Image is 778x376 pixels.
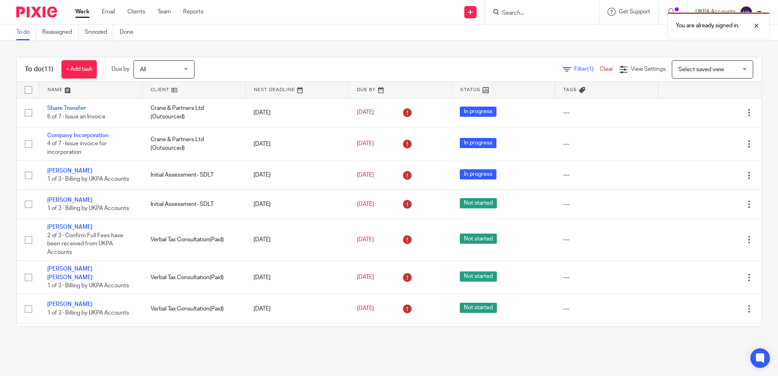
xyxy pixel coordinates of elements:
td: [DATE] [245,190,349,219]
span: In progress [460,107,496,117]
span: (11) [42,66,53,72]
a: Team [157,8,171,16]
p: Due by [111,65,129,73]
span: [DATE] [357,306,374,312]
span: [DATE] [357,110,374,116]
span: Not started [460,198,497,208]
span: [DATE] [357,172,374,178]
a: Reassigned [42,24,79,40]
td: Crane & Partners Ltd (Outsourced) [142,127,246,160]
div: --- [563,109,650,117]
span: Tags [563,87,577,92]
td: Verbal Tax Consultation(Paid) [142,219,246,261]
td: Crane & Partners Ltd (Outsourced) [142,98,246,127]
div: --- [563,236,650,244]
td: [DATE] [245,294,349,323]
span: [DATE] [357,201,374,207]
a: To do [16,24,36,40]
span: 1 of 3 · Billing by UKPA Accounts [47,283,129,289]
td: [DATE] [245,323,349,352]
td: [DATE] [245,161,349,190]
a: Done [120,24,140,40]
span: Filter [574,66,600,72]
span: Not started [460,271,497,282]
span: 1 of 3 · Billing by UKPA Accounts [47,177,129,182]
a: [PERSON_NAME] [47,302,92,307]
td: [DATE] [245,261,349,294]
span: 4 of 7 · Issue invoice for incorporation [47,141,107,155]
div: --- [563,200,650,208]
span: 1 of 3 · Billing by UKPA Accounts [47,310,129,316]
a: + Add task [61,60,97,79]
p: You are already signed in. [676,22,739,30]
a: [PERSON_NAME] [47,197,92,203]
div: --- [563,273,650,282]
span: [DATE] [357,141,374,146]
span: View Settings [631,66,666,72]
span: In progress [460,169,496,179]
td: Verbal Tax Consultation(Paid) [142,261,246,294]
span: Not started [460,303,497,313]
div: --- [563,171,650,179]
a: [PERSON_NAME] [47,168,92,174]
span: 2 of 3 · Confirm Full Fees have been received from UKPA Accounts [47,233,123,255]
a: Reports [183,8,203,16]
a: Snoozed [85,24,114,40]
a: Email [102,8,115,16]
td: [DATE] [245,127,349,160]
div: --- [563,305,650,313]
td: Uk Property Accountants Ltd [142,323,246,352]
a: [PERSON_NAME] [47,224,92,230]
span: All [140,67,146,72]
span: 1 of 3 · Billing by UKPA Accounts [47,205,129,211]
span: 6 of 7 · Issue an Invoice [47,114,105,120]
span: [DATE] [357,237,374,243]
td: Initial Assessment- SDLT [142,161,246,190]
div: --- [563,140,650,148]
span: In progress [460,138,496,148]
span: [DATE] [357,275,374,280]
a: [PERSON_NAME] [PERSON_NAME] [47,266,92,280]
a: Clear [600,66,613,72]
span: Not started [460,234,497,244]
a: Clients [127,8,145,16]
img: svg%3E [740,6,753,19]
a: Company Incorporation [47,133,109,138]
td: [DATE] [245,98,349,127]
span: (1) [587,66,594,72]
td: Initial Assessment- SDLT [142,190,246,219]
h1: To do [25,65,53,74]
td: Verbal Tax Consultation(Paid) [142,294,246,323]
span: Select saved view [678,67,724,72]
img: Pixie [16,7,57,17]
a: Share Transfer [47,105,85,111]
td: [DATE] [245,219,349,261]
a: Work [75,8,90,16]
